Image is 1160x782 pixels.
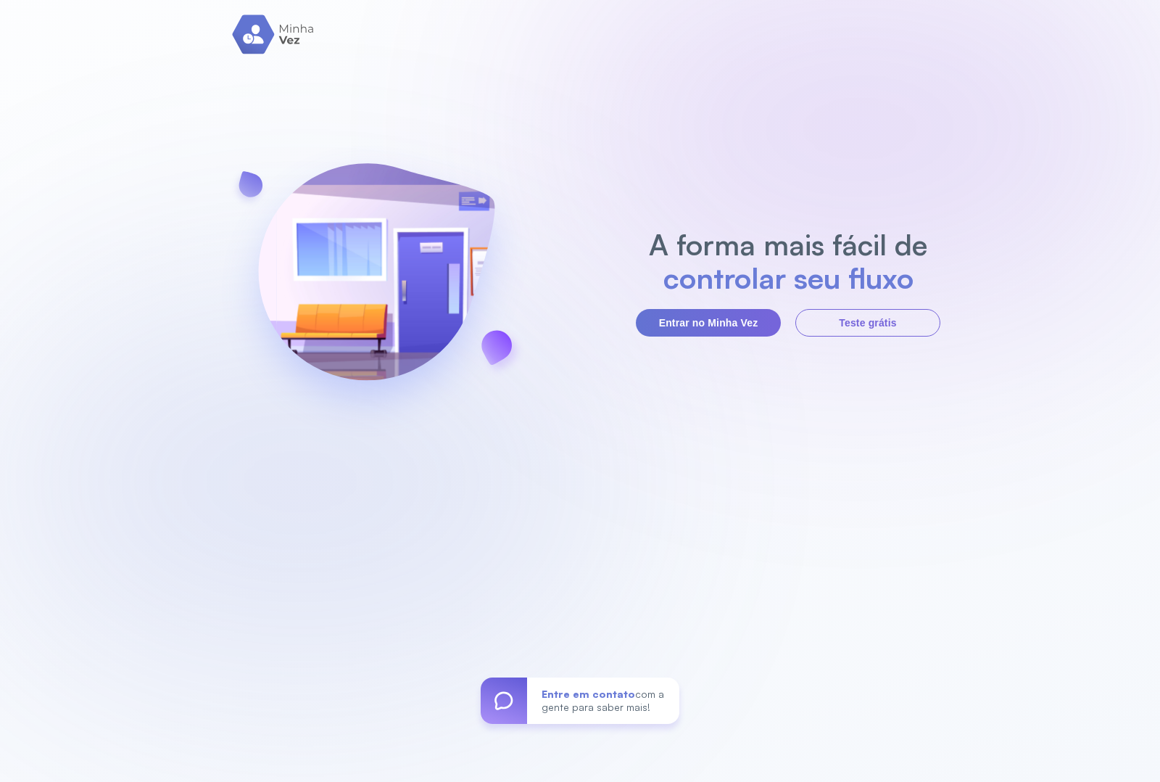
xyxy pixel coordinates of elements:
[642,261,935,295] h2: controlar seu fluxo
[220,125,533,440] img: banner-login.svg
[481,678,679,724] a: Entre em contatocom a gente para saber mais!
[542,688,635,700] span: Entre em contato
[795,309,940,337] button: Teste grátis
[642,228,935,261] h2: A forma mais fácil de
[232,15,315,54] img: logo.svg
[527,678,679,724] div: com a gente para saber mais!
[636,309,781,337] button: Entrar no Minha Vez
